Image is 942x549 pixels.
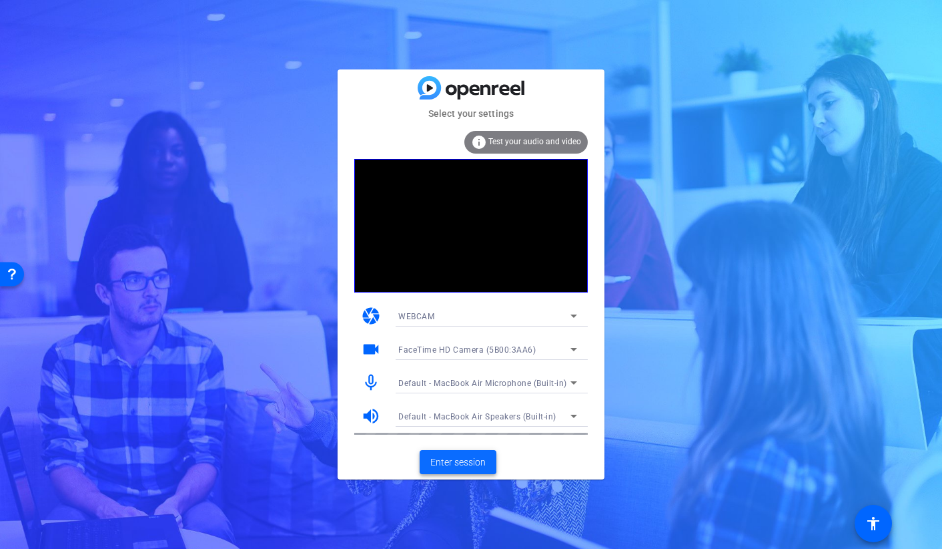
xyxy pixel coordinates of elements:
img: blue-gradient.svg [418,76,524,100]
mat-icon: accessibility [865,516,881,532]
span: Test your audio and video [488,137,581,146]
mat-icon: mic_none [361,373,381,393]
span: Enter session [430,455,486,470]
mat-icon: videocam [361,339,381,359]
mat-icon: volume_up [361,406,381,426]
span: WEBCAM [398,312,434,321]
span: Default - MacBook Air Microphone (Built-in) [398,379,567,388]
mat-icon: info [471,134,487,150]
mat-card-subtitle: Select your settings [338,106,604,121]
span: FaceTime HD Camera (5B00:3AA6) [398,345,536,355]
span: Default - MacBook Air Speakers (Built-in) [398,412,556,421]
mat-icon: camera [361,306,381,326]
button: Enter session [420,450,496,474]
